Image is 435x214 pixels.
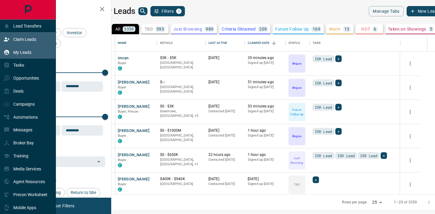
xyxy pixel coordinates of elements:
span: ISR Lead [315,104,332,110]
p: [DATE] [208,104,242,109]
p: Bogus [292,85,301,90]
div: Last Active [208,35,227,51]
p: $0 - $3K [160,104,202,109]
p: Just Browsing [173,27,202,31]
p: Warm [329,27,341,31]
p: [DATE] [208,80,242,85]
div: Last Active [205,35,245,51]
span: + [337,80,340,86]
p: [GEOGRAPHIC_DATA], [GEOGRAPHIC_DATA] [160,85,202,94]
p: 6 [374,27,376,31]
div: + [335,80,342,86]
span: + [337,56,340,62]
p: [DATE] [208,128,242,133]
p: $0 - $650K [160,152,202,157]
h2: Filters [19,6,105,13]
div: Name [115,35,157,51]
span: ISR Lead [315,153,332,159]
p: $5K - $5K [160,55,202,61]
p: Just Browsing [289,156,305,165]
div: condos.ca [118,187,122,192]
p: Contacted [DATE] [208,157,242,162]
button: more [406,83,415,92]
span: Return to Site [69,190,98,195]
span: Buyer [118,85,127,89]
span: Buyer [118,61,127,65]
div: condos.ca [118,115,122,119]
div: Status [285,35,310,51]
span: + [315,177,317,183]
div: condos.ca [118,163,122,167]
p: 22 hours ago [208,152,242,157]
button: [PERSON_NAME] [118,176,150,182]
p: [GEOGRAPHIC_DATA] [160,182,202,186]
div: + [335,128,342,135]
p: [DATE] [208,176,242,182]
button: search button [138,7,147,15]
span: ISR Lead [360,153,377,159]
p: 51 minutes ago [248,80,282,85]
p: Signed up [DATE] [248,61,282,65]
p: Signed up [DATE] [248,85,282,90]
p: $400K - $940K [160,176,202,182]
span: + [337,128,340,134]
div: Name [118,35,127,51]
span: + [383,153,385,159]
p: [GEOGRAPHIC_DATA], [GEOGRAPHIC_DATA] [160,61,202,70]
p: Contacted [DATE] [208,182,242,186]
p: All [115,27,120,31]
div: + [381,152,387,159]
button: Imran [118,55,129,61]
p: $0 - $1000M [160,128,202,133]
button: Sort [270,39,278,47]
p: 209 [259,27,267,31]
h1: My Leads [101,6,135,16]
div: Status [288,35,300,51]
button: [PERSON_NAME] [118,128,150,134]
div: + [335,104,342,110]
p: 1 hour ago [248,152,282,157]
button: more [406,132,415,141]
p: 3359 [124,27,134,31]
p: Contacted [DATE] [208,109,242,114]
button: more [406,156,415,165]
p: TBD [145,27,153,31]
p: Future Follow Up [275,27,309,31]
p: $--- [160,80,202,85]
div: + [335,55,342,62]
div: condos.ca [118,91,122,95]
span: ISR Lead [337,153,355,159]
p: 989 [206,27,213,31]
p: 53 minutes ago [248,104,282,109]
p: Signed up [DATE] [248,182,282,186]
span: Buyer [118,182,127,186]
p: Toronto [160,157,202,167]
span: ISR Lead [315,56,332,62]
p: TBD [294,182,300,187]
p: HOT [361,27,370,31]
div: + [313,176,319,183]
p: 1–25 of 3359 [394,200,417,205]
div: 25 [370,198,384,207]
div: Claimed Date [248,35,270,51]
p: 5 [430,27,432,31]
p: Future Follow Up [289,107,305,117]
button: Filters1 [150,6,185,16]
button: Open [95,157,103,166]
button: [PERSON_NAME] [118,152,150,158]
p: 595 [156,27,164,31]
div: Tags [310,35,400,51]
div: Claimed Date [245,35,285,51]
button: [PERSON_NAME] [118,80,150,85]
p: 1 hour ago [248,128,282,133]
span: Buyer [118,158,127,162]
button: Manage Tabs [369,6,403,16]
div: condos.ca [118,66,122,71]
p: 169 [313,27,320,31]
p: 35 minutes ago [248,55,282,61]
p: [GEOGRAPHIC_DATA], [GEOGRAPHIC_DATA] [160,133,202,143]
div: Details [157,35,205,51]
span: ISR Lead [315,80,332,86]
span: ISR Lead [315,128,332,134]
p: Criteria Obtained [222,27,256,31]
